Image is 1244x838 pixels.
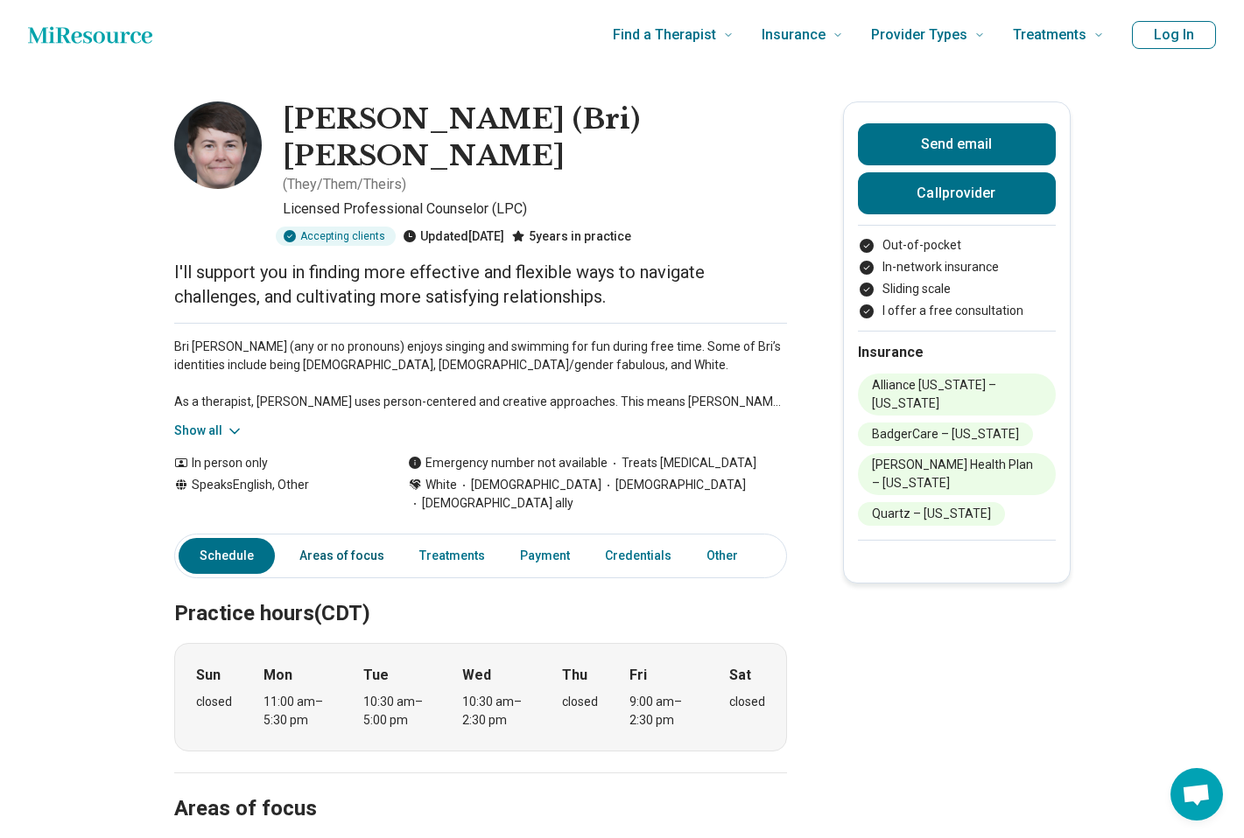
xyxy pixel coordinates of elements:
li: BadgerCare – [US_STATE] [858,422,1033,446]
span: Find a Therapist [613,23,716,47]
a: Credentials [594,538,682,574]
p: Licensed Professional Counselor (LPC) [283,199,787,220]
strong: Thu [562,665,587,686]
h2: Areas of focus [174,752,787,824]
a: Home page [28,17,152,52]
strong: Mon [264,665,292,686]
strong: Tue [363,665,389,686]
div: In person only [174,454,373,472]
span: [DEMOGRAPHIC_DATA] ally [408,494,573,513]
strong: Sun [196,665,221,686]
ul: Payment options [858,236,1056,320]
li: I offer a free consultation [858,302,1056,320]
a: Payment [510,538,580,574]
div: Speaks English, Other [174,476,373,513]
div: closed [196,693,232,711]
span: Treats [MEDICAL_DATA] [608,454,756,472]
span: Insurance [762,23,826,47]
div: Open chat [1170,768,1223,821]
li: Sliding scale [858,280,1056,298]
strong: Sat [729,665,751,686]
p: ( They/Them/Theirs ) [283,174,406,195]
span: White [425,476,457,494]
strong: Fri [629,665,647,686]
button: Callprovider [858,172,1056,214]
a: Other [696,538,759,574]
div: When does the program meet? [174,643,787,751]
a: Treatments [409,538,495,574]
div: Accepting clients [276,227,396,246]
li: In-network insurance [858,258,1056,276]
button: Show all [174,422,243,440]
div: 10:30 am – 5:00 pm [363,693,431,730]
span: Treatments [1013,23,1086,47]
h2: Practice hours (CDT) [174,557,787,629]
div: Emergency number not available [408,454,608,472]
span: [DEMOGRAPHIC_DATA] [601,476,746,494]
h1: [PERSON_NAME] (Bri) [PERSON_NAME] [283,101,787,174]
img: Brianna Buhr, Licensed Professional Counselor (LPC) [174,101,262,189]
div: Updated [DATE] [403,227,504,246]
div: 10:30 am – 2:30 pm [462,693,530,730]
div: closed [562,693,598,711]
p: I'll support you in finding more effective and flexible ways to navigate challenges, and cultivat... [174,260,787,309]
div: closed [729,693,765,711]
div: 5 years in practice [511,227,631,246]
div: 9:00 am – 2:30 pm [629,693,697,730]
li: Alliance [US_STATE] – [US_STATE] [858,374,1056,416]
li: Out-of-pocket [858,236,1056,255]
span: Provider Types [871,23,967,47]
button: Send email [858,123,1056,165]
div: 11:00 am – 5:30 pm [264,693,331,730]
li: [PERSON_NAME] Health Plan – [US_STATE] [858,453,1056,495]
h2: Insurance [858,342,1056,363]
button: Log In [1132,21,1216,49]
a: Areas of focus [289,538,395,574]
span: [DEMOGRAPHIC_DATA] [457,476,601,494]
li: Quartz – [US_STATE] [858,502,1005,526]
p: Bri [PERSON_NAME] (any or no pronouns) enjoys singing and swimming for fun during free time. Some... [174,338,787,411]
strong: Wed [462,665,491,686]
a: Schedule [179,538,275,574]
